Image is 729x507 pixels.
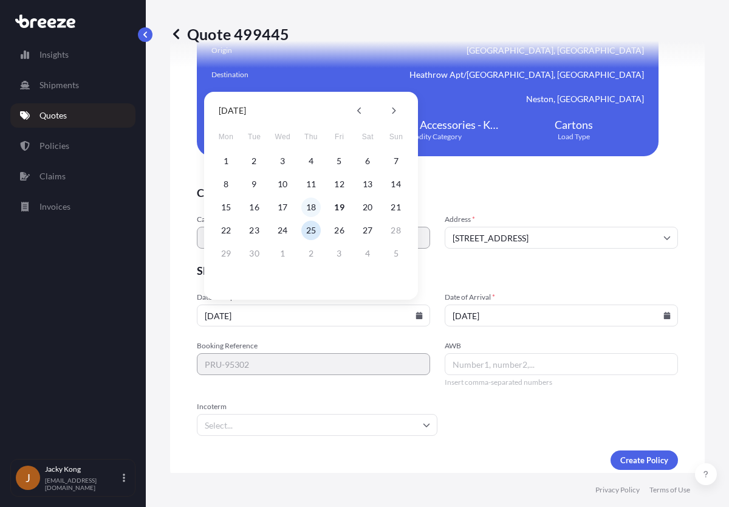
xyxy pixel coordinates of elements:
button: 21 [386,198,406,217]
input: Your internal reference [197,353,430,375]
button: 22 [216,221,236,240]
a: Insights [10,43,135,67]
button: Create Policy [611,450,678,470]
button: 17 [273,198,292,217]
button: 8 [216,174,236,194]
button: 5 [330,151,349,171]
span: Saturday [357,125,378,149]
button: 12 [330,174,349,194]
button: 14 [386,174,406,194]
button: 23 [245,221,264,240]
span: Clothing and Accessories - Knitted or Crocheted [357,117,498,132]
button: 7 [386,151,406,171]
span: AWB [445,341,678,351]
a: Privacy Policy [595,485,640,495]
p: Claims [39,170,66,182]
button: 13 [358,174,377,194]
span: Date of Arrival [445,292,678,302]
span: Booking Reference [197,341,430,351]
button: 1 [216,151,236,171]
p: Shipments [39,79,79,91]
input: Number1, number2,... [445,353,678,375]
span: Destination [211,69,279,81]
span: Tuesday [244,125,265,149]
span: Neston, [GEOGRAPHIC_DATA] [526,93,644,105]
button: 16 [245,198,264,217]
span: Heathrow Apt/[GEOGRAPHIC_DATA], [GEOGRAPHIC_DATA] [409,69,644,81]
button: 19 [330,198,349,217]
button: 18 [301,198,321,217]
button: 2 [245,151,264,171]
span: Monday [215,125,237,149]
input: Select... [197,414,437,436]
button: 6 [358,151,377,171]
p: Jacky Kong [45,464,120,474]
button: 20 [358,198,377,217]
span: Address [445,215,678,224]
a: Policies [10,134,135,158]
button: 24 [273,221,292,240]
p: Quote 499445 [170,24,289,44]
span: Cartons [555,117,593,132]
a: Quotes [10,103,135,128]
p: Create Policy [620,454,668,466]
button: 26 [330,221,349,240]
button: 15 [216,198,236,217]
span: Load Type [558,132,590,142]
span: Sunday [385,125,407,149]
p: Insights [39,49,69,61]
span: Date of Departure [197,292,430,302]
a: Shipments [10,73,135,97]
span: J [26,472,30,484]
span: Wednesday [272,125,293,149]
button: 25 [301,221,321,240]
p: Policies [39,140,69,152]
span: Friday [329,125,351,149]
div: [DATE] [219,103,246,118]
span: Shipment details [197,263,678,278]
button: 11 [301,174,321,194]
input: dd/mm/yyyy [445,305,678,326]
span: Cargo Owner Name [197,215,430,224]
p: [EMAIL_ADDRESS][DOMAIN_NAME] [45,477,120,491]
button: 9 [245,174,264,194]
button: 10 [273,174,292,194]
button: 3 [273,151,292,171]
a: Invoices [10,195,135,219]
a: Claims [10,164,135,188]
button: 4 [301,151,321,171]
span: Thursday [300,125,322,149]
span: Commodity Category [394,132,462,142]
a: Terms of Use [649,485,690,495]
span: Cargo Owner Details [197,185,678,200]
span: Incoterm [197,402,437,412]
p: Quotes [39,109,67,122]
input: dd/mm/yyyy [197,305,430,326]
input: Cargo owner address [445,227,678,249]
span: Insert comma-separated numbers [445,378,678,387]
p: Invoices [39,201,70,213]
button: 27 [358,221,377,240]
